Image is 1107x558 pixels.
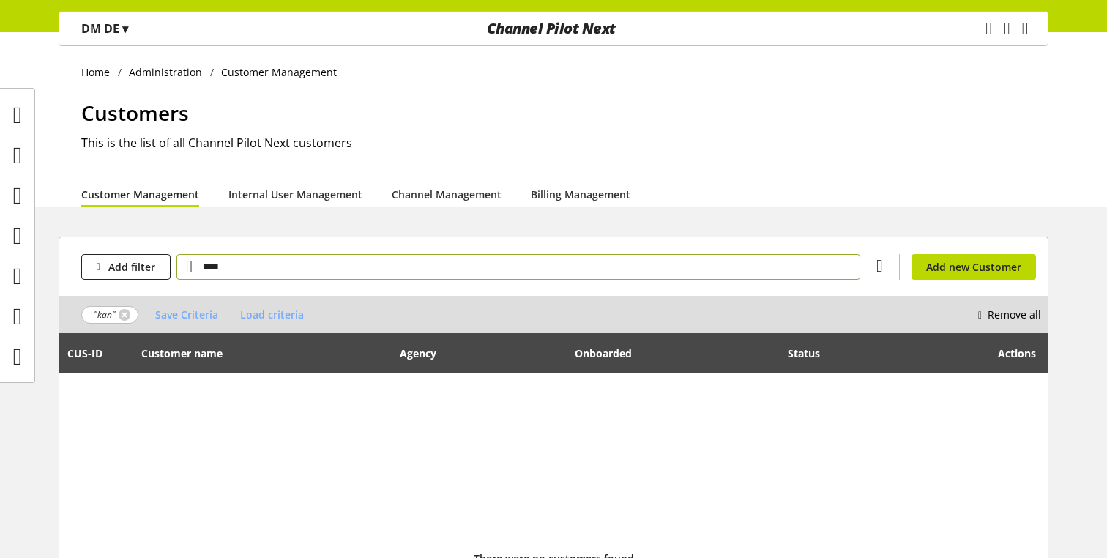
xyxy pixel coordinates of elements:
span: ▾ [122,21,128,37]
nav: main navigation [59,11,1048,46]
a: Home [81,64,118,80]
nobr: Remove all [988,307,1041,322]
div: Onboarded [575,346,646,361]
div: Status [788,346,835,361]
button: Save Criteria [144,302,229,327]
p: DM DE [81,20,128,37]
a: Administration [122,64,210,80]
span: "kan" [94,308,116,321]
a: Customer Management [81,187,199,202]
span: Add new Customer [926,259,1021,275]
a: Internal User Management [228,187,362,202]
a: Channel Management [392,187,502,202]
a: Add new Customer [912,254,1036,280]
a: Billing Management [531,187,630,202]
button: Add filter [81,254,171,280]
span: Save Criteria [155,307,218,322]
span: Customers [81,99,189,127]
span: Add filter [108,259,155,275]
div: CUS-⁠ID [67,346,117,361]
button: Load criteria [229,302,315,327]
div: Actions [954,338,1035,368]
div: Agency [400,346,451,361]
div: Customer name [141,346,237,361]
span: Load criteria [240,307,304,322]
h2: This is the list of all Channel Pilot Next customers [81,134,1048,152]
